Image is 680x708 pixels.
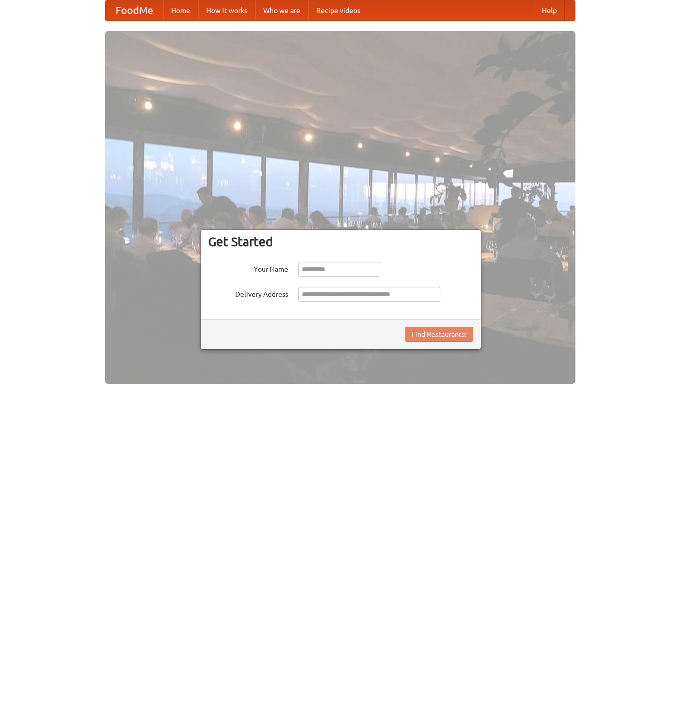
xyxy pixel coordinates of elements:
[198,1,255,21] a: How it works
[208,234,473,249] h3: Get Started
[308,1,368,21] a: Recipe videos
[534,1,565,21] a: Help
[208,287,288,299] label: Delivery Address
[255,1,308,21] a: Who we are
[405,327,473,342] button: Find Restaurants!
[208,262,288,274] label: Your Name
[106,1,163,21] a: FoodMe
[163,1,198,21] a: Home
